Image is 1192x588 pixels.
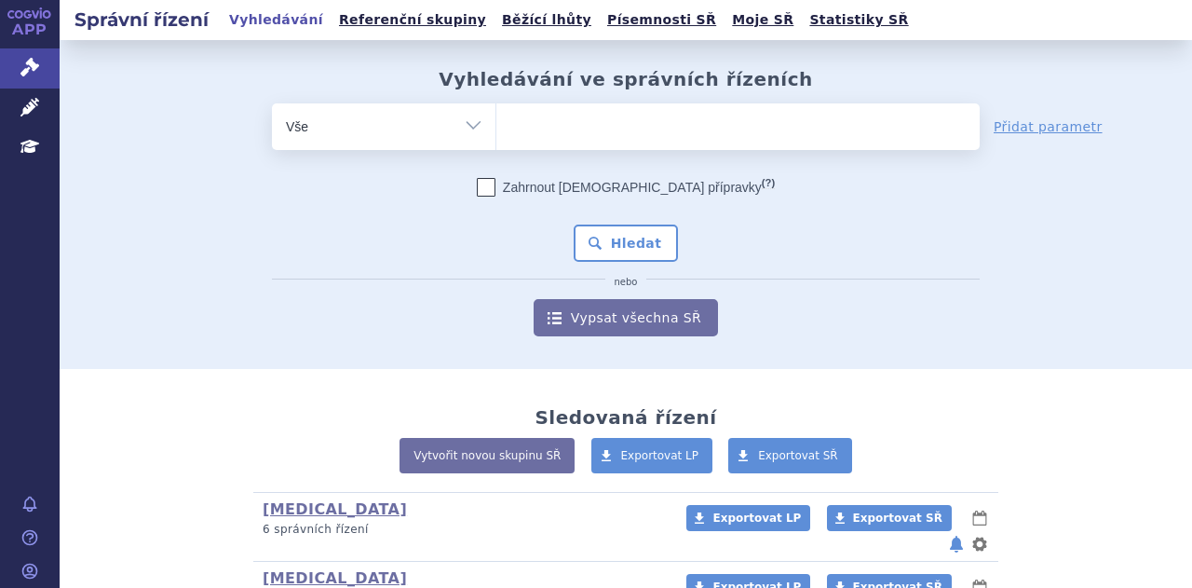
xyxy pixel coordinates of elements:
[574,225,679,262] button: Hledat
[970,507,989,529] button: lhůty
[726,7,799,33] a: Moje SŘ
[970,533,989,555] button: nastavení
[712,512,801,525] span: Exportovat LP
[534,299,718,336] a: Vypsat všechna SŘ
[758,449,838,462] span: Exportovat SŘ
[728,438,852,473] a: Exportovat SŘ
[804,7,914,33] a: Statistiky SŘ
[223,7,329,33] a: Vyhledávání
[263,522,662,538] p: 6 správních řízení
[535,406,716,429] h2: Sledovaná řízení
[263,569,407,587] a: [MEDICAL_DATA]
[602,7,722,33] a: Písemnosti SŘ
[591,438,713,473] a: Exportovat LP
[60,7,223,33] h2: Správní řízení
[621,449,699,462] span: Exportovat LP
[762,177,775,189] abbr: (?)
[333,7,492,33] a: Referenční skupiny
[439,68,813,90] h2: Vyhledávání ve správních řízeních
[827,505,952,531] a: Exportovat SŘ
[477,178,775,197] label: Zahrnout [DEMOGRAPHIC_DATA] přípravky
[496,7,597,33] a: Běžící lhůty
[263,500,407,518] a: [MEDICAL_DATA]
[994,117,1103,136] a: Přidat parametr
[947,533,966,555] button: notifikace
[853,512,942,525] span: Exportovat SŘ
[605,277,647,288] i: nebo
[400,438,575,473] a: Vytvořit novou skupinu SŘ
[686,505,810,531] a: Exportovat LP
